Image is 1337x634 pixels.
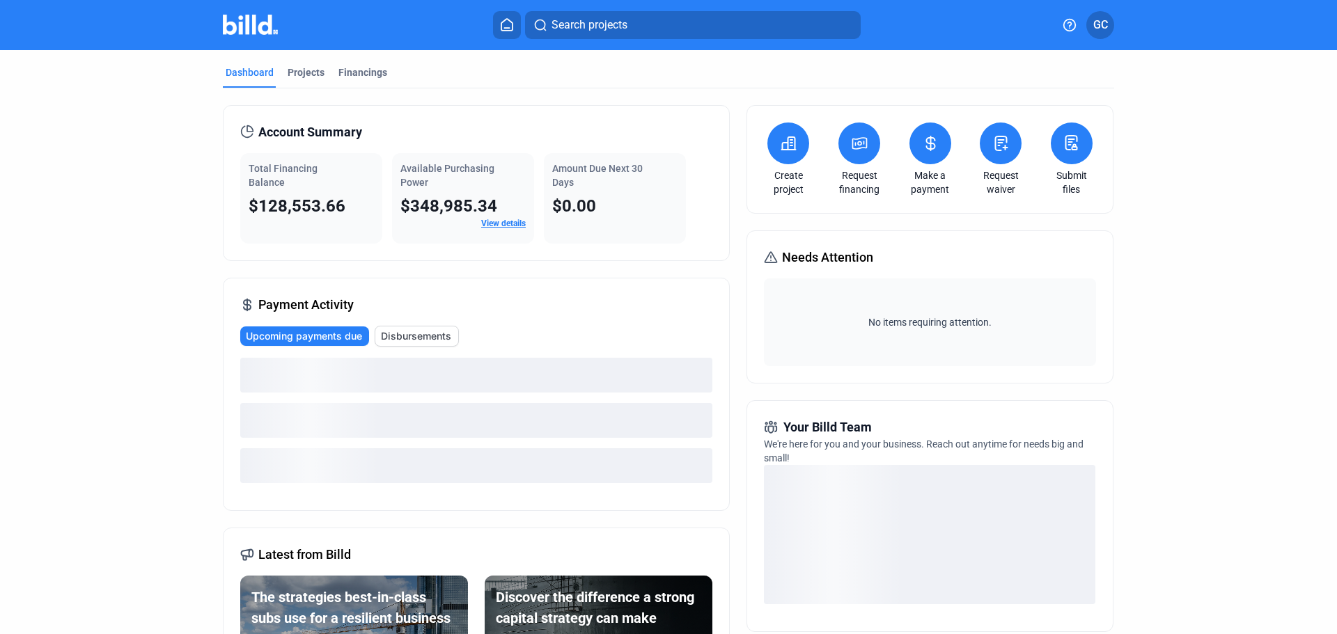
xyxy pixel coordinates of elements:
[223,15,278,35] img: Billd Company Logo
[246,329,362,343] span: Upcoming payments due
[258,122,362,142] span: Account Summary
[525,11,861,39] button: Search projects
[552,196,596,216] span: $0.00
[240,358,712,393] div: loading
[764,168,813,196] a: Create project
[400,196,497,216] span: $348,985.34
[783,418,872,437] span: Your Billd Team
[240,326,369,346] button: Upcoming payments due
[240,448,712,483] div: loading
[496,587,701,628] div: Discover the difference a strong capital strategy can make
[381,329,451,343] span: Disbursements
[764,465,1095,604] div: loading
[240,403,712,438] div: loading
[226,65,274,79] div: Dashboard
[249,163,318,188] span: Total Financing Balance
[782,248,873,267] span: Needs Attention
[288,65,325,79] div: Projects
[375,326,459,347] button: Disbursements
[976,168,1025,196] a: Request waiver
[251,587,457,628] div: The strategies best-in-class subs use for a resilient business
[249,196,345,216] span: $128,553.66
[338,65,387,79] div: Financings
[481,219,526,228] a: View details
[835,168,884,196] a: Request financing
[769,315,1090,329] span: No items requiring attention.
[258,545,351,564] span: Latest from Billd
[552,163,643,188] span: Amount Due Next 30 Days
[1093,17,1108,33] span: GC
[764,438,1084,463] span: We're here for you and your business. Reach out anytime for needs big and small!
[258,295,354,315] span: Payment Activity
[552,17,627,33] span: Search projects
[906,168,955,196] a: Make a payment
[1086,11,1114,39] button: GC
[1047,168,1096,196] a: Submit files
[400,163,494,188] span: Available Purchasing Power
